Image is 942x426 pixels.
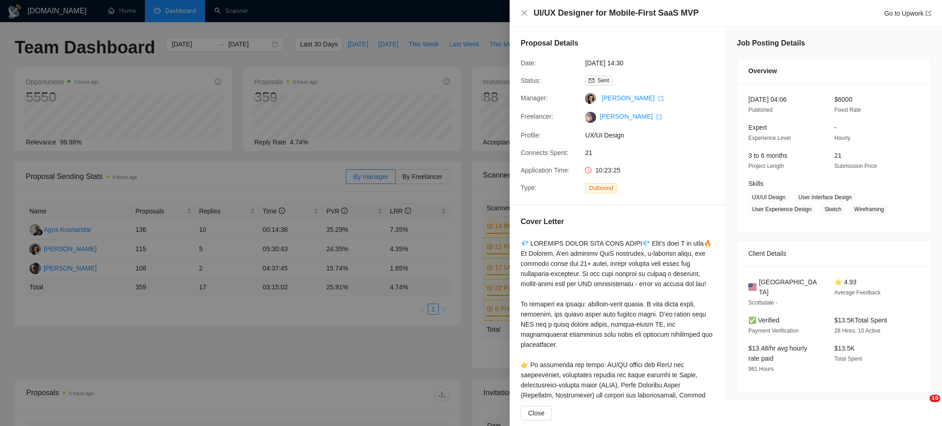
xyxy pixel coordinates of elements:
span: 10 [930,395,940,402]
span: [DATE] 14:30 [585,58,723,68]
span: Overview [748,66,777,76]
span: Submission Price [834,163,877,169]
span: Payment Verification [748,328,798,334]
span: export [656,114,662,120]
span: close [521,9,528,17]
span: Status: [521,77,541,84]
span: Close [528,408,545,418]
span: ⭐ 4.93 [834,278,856,286]
span: Date: [521,59,536,67]
h4: UI/UX Designer for Mobile-First SaaS MVP [534,7,699,19]
span: User Interface Design [795,192,856,202]
span: Sent [597,77,609,84]
span: Freelancer: [521,113,553,120]
span: Fixed Rate [834,107,861,113]
span: User Experience Design [748,204,815,214]
span: - [834,124,837,131]
span: Experience Level [748,135,791,141]
img: c1UoaMzKBY-GWbreaV7sVF2LUs3COLKK0XpZn8apeAot5vY1XfLaDMeTNzu3tJ2YMy [585,112,596,123]
h5: Job Posting Details [737,38,805,49]
span: Scottsdale - [748,299,777,306]
span: Skills [748,180,764,187]
span: Outbound [585,183,617,193]
span: $13.48/hr avg hourly rate paid [748,345,807,362]
span: UX/UI Design [585,130,723,140]
span: Wireframing [850,204,888,214]
span: Connects Spent: [521,149,569,156]
span: Hourly [834,135,850,141]
span: 961 Hours [748,366,774,372]
span: [DATE] 04:06 [748,96,787,103]
img: 🇺🇸 [748,282,757,292]
iframe: Intercom live chat [911,395,933,417]
span: Published [748,107,773,113]
span: Total Spent [834,356,862,362]
span: Manager: [521,94,548,102]
span: $6000 [834,96,852,103]
span: Average Feedback [834,289,881,296]
span: 21 [585,148,723,158]
a: [PERSON_NAME] export [602,94,664,102]
span: [GEOGRAPHIC_DATA] [759,277,820,297]
span: clock-circle [585,167,592,173]
span: export [658,96,664,101]
div: Client Details [748,241,919,266]
span: 21 [834,152,842,159]
span: mail [589,78,594,83]
span: Type: [521,184,536,191]
a: [PERSON_NAME] export [600,113,662,120]
h5: Cover Letter [521,216,564,227]
span: Application Time: [521,167,570,174]
span: 3 to 6 months [748,152,787,159]
button: Close [521,406,552,420]
span: 10:23:25 [595,167,620,174]
a: Go to Upworkexport [884,10,931,17]
span: Project Length [748,163,784,169]
span: 28 Hires, 10 Active [834,328,880,334]
span: Expert [748,124,767,131]
span: Profile: [521,132,541,139]
span: $13.5K Total Spent [834,317,887,324]
span: export [925,11,931,16]
h5: Proposal Details [521,38,578,49]
span: ✅ Verified [748,317,780,324]
span: UX/UI Design [748,192,789,202]
span: Sketch [821,204,845,214]
button: Close [521,9,528,17]
span: $13.5K [834,345,855,352]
